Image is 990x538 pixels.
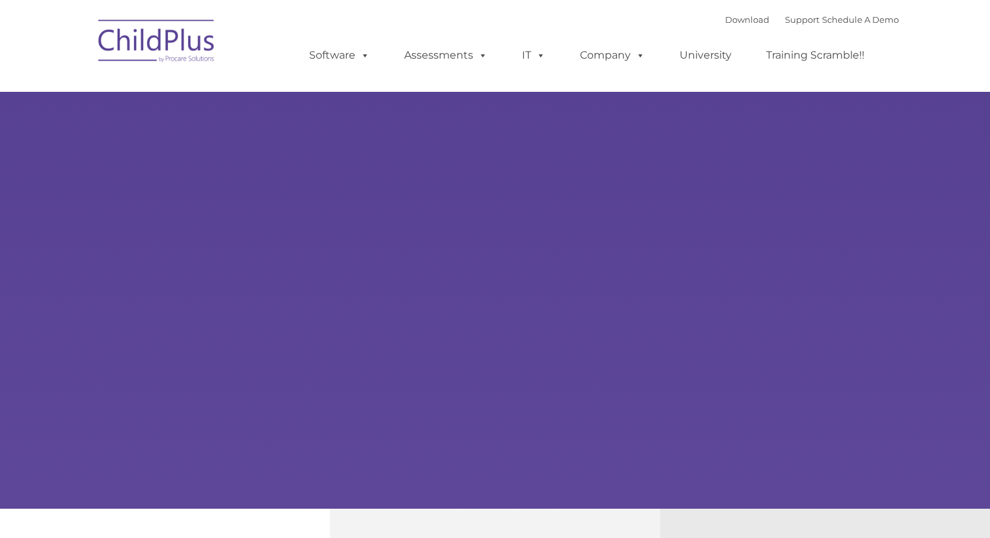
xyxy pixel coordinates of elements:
a: Download [725,14,769,25]
a: Support [785,14,819,25]
a: Software [296,42,383,68]
font: | [725,14,899,25]
a: IT [509,42,558,68]
a: Schedule A Demo [822,14,899,25]
img: ChildPlus by Procare Solutions [92,10,222,76]
a: Company [567,42,658,68]
a: University [667,42,745,68]
a: Training Scramble!! [753,42,877,68]
a: Assessments [391,42,501,68]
